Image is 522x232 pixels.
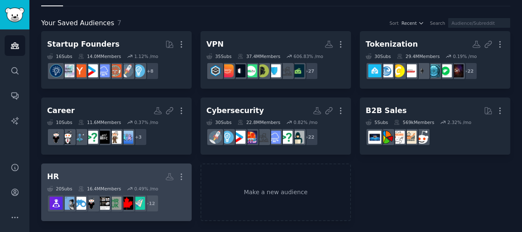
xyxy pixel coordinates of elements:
img: AskHR [120,131,133,144]
img: humanresources [108,131,121,144]
span: Recent [401,20,417,26]
img: SaaS [268,131,281,144]
img: EntrepreneurRideAlong [108,64,121,77]
div: Cybersecurity [206,105,264,116]
div: 0.49 % /mo [134,186,158,192]
div: 35 Sub s [206,53,232,59]
img: cscareerquestions [279,131,293,144]
img: icocrypto [439,64,452,77]
div: Career [47,105,75,116]
a: Startup Founders16Subs14.0MMembers1.12% /mo+8EntrepreneurstartupsEntrepreneurRideAlongSaaSstartup... [41,31,192,89]
a: Make a new audience [200,163,351,221]
div: 0.19 % /mo [453,53,477,59]
img: resumes [132,197,145,210]
img: asset_hodler [380,64,393,77]
img: BlockchainChat [427,64,440,77]
div: + 22 [301,128,318,146]
img: fireTV [221,64,234,77]
div: + 27 [301,62,318,80]
img: CryptoBreakingDotCom [403,64,417,77]
img: Recruitment [97,197,110,210]
div: 0.82 % /mo [293,119,317,125]
img: CYBERSECURITY_TIPS [268,64,281,77]
input: Audience/Subreddit [448,18,510,28]
img: GummySearch logo [5,8,24,22]
div: HR [47,171,59,182]
div: + 8 [141,62,159,80]
img: Entrepreneurship [50,64,63,77]
img: b2b_sales [392,131,405,144]
img: Hacking_Tutorials [291,131,304,144]
img: B2BSales [380,131,393,144]
a: VPN35Subs37.4MMembers606.83% /mo+27AndroidhackingCYBERSECURITY_TIPSandroidappsAndroidTVWindscribe... [200,31,351,89]
div: + 22 [460,62,477,80]
img: Career_Advice [61,131,74,144]
a: B2B Sales5Subs569kMembers2.32% /mosalessalestechniquesb2b_salesB2BSalesB_2_B_Selling_Tips [360,98,510,155]
div: Sort [390,20,399,26]
img: AskHRCanada [120,197,133,210]
img: deficryptos [451,64,464,77]
img: careerchange [73,131,86,144]
div: 1.12 % /mo [134,53,158,59]
img: sales [415,131,428,144]
img: hacking [279,64,293,77]
div: 14.0M Members [78,53,121,59]
span: Your Saved Audiences [41,18,114,29]
img: homelab [209,64,222,77]
div: Search [430,20,445,26]
img: RemoteJobHunters [50,197,63,210]
img: SaaS [97,64,110,77]
div: 29.4M Members [397,53,440,59]
div: 10 Sub s [47,119,72,125]
img: careerguidance [50,131,63,144]
div: 0.37 % /mo [134,119,158,125]
div: Tokenization [366,39,418,50]
a: Career10Subs11.6MMembers0.37% /mo+3AskHRhumanresourcesFinancialCareerscscareerquestionscareerchan... [41,98,192,155]
img: ethereum [415,64,428,77]
img: startup [85,64,98,77]
img: androidapps [256,64,269,77]
div: 5 Sub s [366,119,388,125]
a: HR20Subs16.4MMembers0.49% /mo+12resumesAskHRCanadaAskHRUKRecruitmentcareerguidanceRemoteJobSearch... [41,163,192,221]
img: startups [209,131,222,144]
img: Android [291,64,304,77]
img: homeassistant [368,64,381,77]
div: 11.6M Members [78,119,121,125]
a: Cybersecurity30Subs22.8MMembers0.82% /mo+22Hacking_TutorialscscareerquestionsSaaShackingblueteams... [200,98,351,155]
div: 2.32 % /mo [447,119,471,125]
img: NotMyJob [61,197,74,210]
div: 569k Members [394,119,434,125]
img: Entrepreneur [221,131,234,144]
img: AndroidTV [244,64,257,77]
img: hacking [256,131,269,144]
img: Windscribe [232,64,245,77]
img: FinancialCareers [97,131,110,144]
span: 7 [117,19,121,27]
div: + 3 [129,128,147,146]
img: cscareerquestions [85,131,98,144]
div: B2B Sales [366,105,407,116]
img: startups [120,64,133,77]
button: Recent [401,20,424,26]
div: 606.83 % /mo [293,53,323,59]
img: salestechniques [403,131,417,144]
img: ycombinator [73,64,86,77]
div: Startup Founders [47,39,119,50]
img: Entrepreneur [132,64,145,77]
a: Tokenization30Subs29.4MMembers0.19% /mo+22deficryptosicocryptoBlockchainChatethereumCryptoBreakin... [360,31,510,89]
div: + 12 [141,195,159,212]
img: B_2_B_Selling_Tips [368,131,381,144]
img: AskHRUK [108,197,121,210]
img: startup [232,131,245,144]
div: 16.4M Members [78,186,121,192]
img: RemoteJobSearch [73,197,86,210]
div: 37.4M Members [237,53,280,59]
img: indiehackers [61,64,74,77]
img: blueteamsec [244,131,257,144]
div: 16 Sub s [47,53,72,59]
div: 22.8M Members [237,119,280,125]
div: VPN [206,39,224,50]
img: careerguidance [85,197,98,210]
div: 30 Sub s [366,53,391,59]
div: 30 Sub s [206,119,232,125]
